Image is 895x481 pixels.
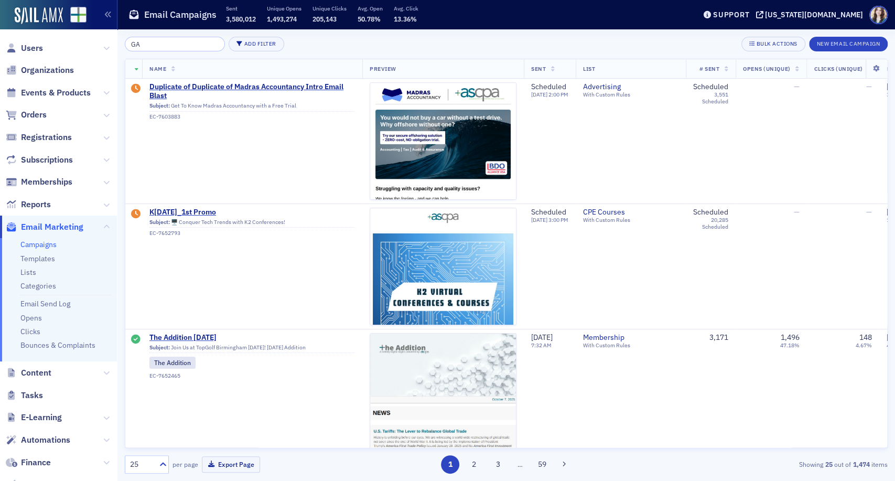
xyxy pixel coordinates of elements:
p: Unique Opens [267,5,301,12]
a: Categories [20,281,56,291]
a: Users [6,42,43,54]
a: Campaigns [20,240,57,249]
button: 2 [465,455,483,474]
strong: 25 [823,459,834,469]
div: With Custom Rules [583,91,678,98]
button: New Email Campaign [809,37,888,51]
div: Scheduled [693,82,728,92]
div: Scheduled [531,208,568,217]
div: 3,171 [693,333,728,343]
div: EC-7603883 [149,113,355,120]
div: With Custom Rules [583,342,678,349]
div: Get To Know Madras Accountancy with a Free Trial [149,102,355,112]
button: Add Filter [229,37,284,51]
button: 3 [489,455,507,474]
img: SailAMX [15,7,63,24]
span: Opens (Unique) [743,65,790,72]
span: Automations [21,434,70,446]
span: 3:00 PM [548,216,568,223]
div: Bulk Actions [756,41,797,47]
span: Clicks (Unique) [814,65,862,72]
a: Orders [6,109,47,121]
div: EC-7652793 [149,230,355,237]
a: CPE Courses [583,208,678,217]
input: Search… [125,37,225,51]
div: 3,551 Scheduled [693,91,728,105]
span: — [866,207,871,217]
span: Finance [21,457,51,468]
img: SailAMX [70,7,87,23]
time: 7:32 AM [531,341,552,349]
span: 13.36% [394,15,417,23]
a: Subscriptions [6,154,73,166]
div: 148 [859,333,871,343]
a: Tasks [6,390,43,401]
a: Content [6,367,51,379]
a: Opens [20,313,42,323]
div: Showing out of items [641,459,888,469]
span: Events & Products [21,87,91,99]
p: Sent [226,5,256,12]
span: 2:00 PM [548,91,568,98]
span: Users [21,42,43,54]
span: Advertising [583,82,678,92]
span: [DATE] [531,216,548,223]
a: Lists [20,268,36,277]
a: Duplicate of Duplicate of Madras Accountancy Intro Email Blast [149,82,355,101]
img: email-preview-1471.jpeg [370,83,516,401]
div: Draft [131,84,141,94]
span: Subject: [149,102,170,109]
div: 🖥️ Conquer Tech Trends with K2 Conferences! [149,219,355,228]
span: Sent [531,65,546,72]
span: Reports [21,199,51,210]
a: Finance [6,457,51,468]
span: — [793,82,799,91]
a: Membership [583,333,678,343]
span: Subscriptions [21,154,73,166]
span: — [793,207,799,217]
div: Join Us at TopGolf Birmingham [DATE]! [DATE] Addition [149,344,355,354]
div: 20,285 Scheduled [693,217,728,230]
a: E-Learning [6,412,62,423]
a: Bounces & Complaints [20,340,95,350]
div: The Addition [149,357,196,368]
a: Clicks [20,327,40,336]
span: # Sent [699,65,719,72]
button: 1 [441,455,459,474]
div: 47.18% [780,342,799,349]
a: K[DATE]_1st Promo [149,208,355,217]
span: Subject: [149,219,170,226]
a: Memberships [6,176,72,188]
a: The Addition [DATE] [149,333,355,343]
span: Organizations [21,65,74,76]
div: 25 [130,459,153,470]
p: Unique Clicks [312,5,347,12]
span: … [513,459,527,469]
h1: Email Campaigns [144,8,217,21]
span: 50.78% [358,15,381,23]
span: [DATE] [531,91,548,98]
p: Avg. Open [358,5,383,12]
a: Organizations [6,65,74,76]
div: 4.67% [855,342,871,349]
span: Registrations [21,132,72,143]
div: EC-7652465 [149,372,355,379]
span: Subject: [149,344,170,351]
a: Reports [6,199,51,210]
a: Templates [20,254,55,263]
a: New Email Campaign [809,38,888,48]
span: Name [149,65,166,72]
span: Email Marketing [21,221,83,233]
div: Scheduled [693,208,728,217]
span: E-Learning [21,412,62,423]
a: Email Send Log [20,299,70,308]
span: Content [21,367,51,379]
label: per page [172,459,198,469]
span: 205,143 [312,15,337,23]
button: Export Page [202,456,260,473]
